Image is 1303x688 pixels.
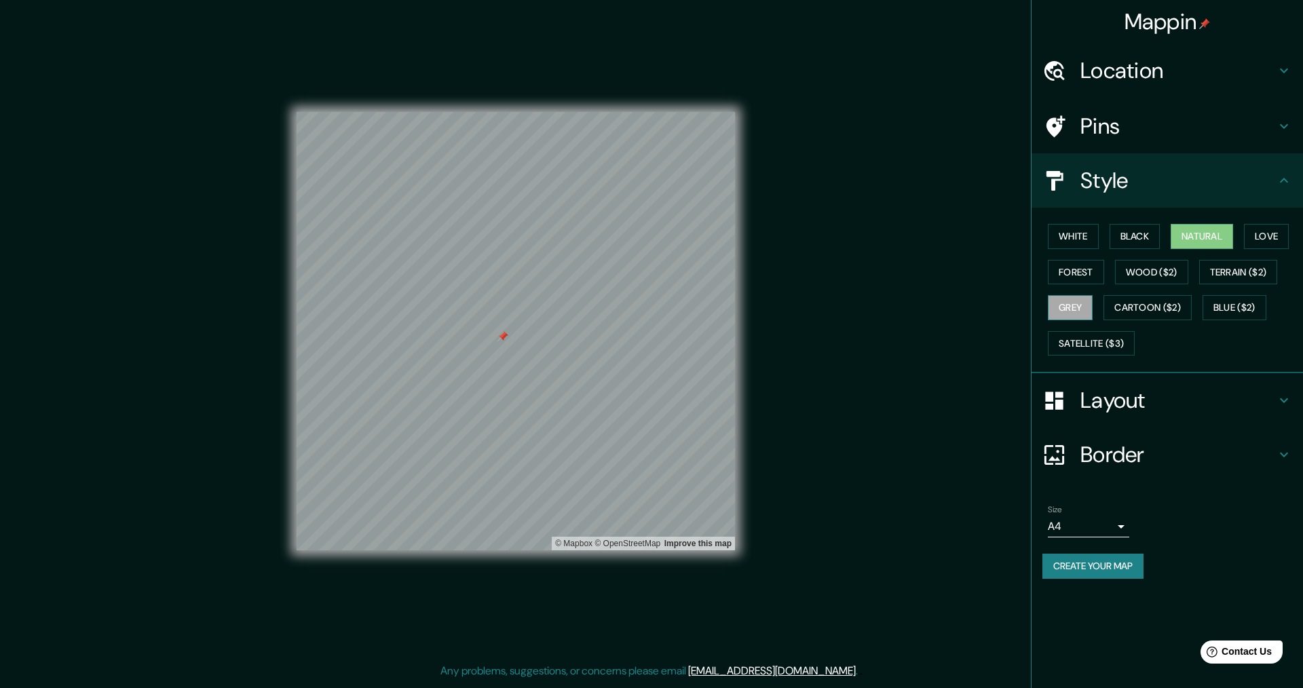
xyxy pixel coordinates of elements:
[297,112,735,550] canvas: Map
[1032,373,1303,427] div: Layout
[1032,153,1303,208] div: Style
[1080,113,1276,140] h4: Pins
[594,539,660,548] a: OpenStreetMap
[860,663,863,679] div: .
[1048,331,1135,356] button: Satellite ($3)
[1103,295,1192,320] button: Cartoon ($2)
[1171,224,1233,249] button: Natural
[1042,554,1144,579] button: Create your map
[1048,516,1129,537] div: A4
[1199,260,1278,285] button: Terrain ($2)
[1080,57,1276,84] h4: Location
[1203,295,1266,320] button: Blue ($2)
[688,664,856,678] a: [EMAIL_ADDRESS][DOMAIN_NAME]
[1048,504,1062,516] label: Size
[1048,260,1104,285] button: Forest
[1048,224,1099,249] button: White
[1115,260,1188,285] button: Wood ($2)
[1080,441,1276,468] h4: Border
[1080,387,1276,414] h4: Layout
[1080,167,1276,194] h4: Style
[1110,224,1160,249] button: Black
[1244,224,1289,249] button: Love
[1199,18,1210,29] img: pin-icon.png
[664,539,732,548] a: Map feedback
[1182,635,1288,673] iframe: Help widget launcher
[1048,295,1093,320] button: Grey
[858,663,860,679] div: .
[1032,43,1303,98] div: Location
[555,539,592,548] a: Mapbox
[1032,427,1303,482] div: Border
[1032,99,1303,153] div: Pins
[440,663,858,679] p: Any problems, suggestions, or concerns please email .
[1125,8,1211,35] h4: Mappin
